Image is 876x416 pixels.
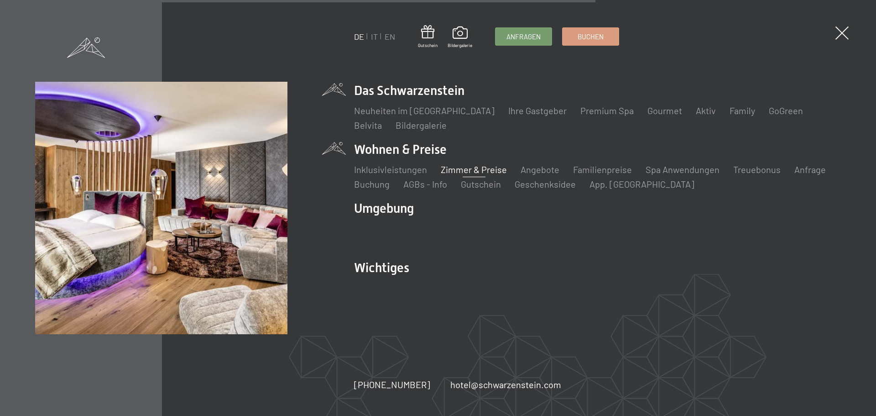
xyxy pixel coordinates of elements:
[354,378,430,391] a: [PHONE_NUMBER]
[448,26,472,48] a: Bildergalerie
[506,32,541,42] span: Anfragen
[495,28,552,45] a: Anfragen
[573,164,632,175] a: Familienpreise
[521,164,559,175] a: Angebote
[403,179,447,190] a: AGBs - Info
[396,120,447,131] a: Bildergalerie
[354,164,427,175] a: Inklusivleistungen
[354,120,382,131] a: Belvita
[580,105,634,116] a: Premium Spa
[589,179,694,190] a: App. [GEOGRAPHIC_DATA]
[371,32,378,42] a: IT
[461,179,501,190] a: Gutschein
[450,378,561,391] a: hotel@schwarzenstein.com
[769,105,803,116] a: GoGreen
[563,28,619,45] a: Buchen
[354,32,364,42] a: DE
[508,105,567,116] a: Ihre Gastgeber
[515,179,576,190] a: Geschenksidee
[385,32,395,42] a: EN
[730,105,755,116] a: Family
[647,105,682,116] a: Gourmet
[448,42,472,48] span: Bildergalerie
[354,379,430,390] span: [PHONE_NUMBER]
[418,42,438,48] span: Gutschein
[696,105,716,116] a: Aktiv
[794,164,826,175] a: Anfrage
[354,179,390,190] a: Buchung
[578,32,604,42] span: Buchen
[441,164,507,175] a: Zimmer & Preise
[646,164,720,175] a: Spa Anwendungen
[733,164,781,175] a: Treuebonus
[354,105,495,116] a: Neuheiten im [GEOGRAPHIC_DATA]
[418,25,438,48] a: Gutschein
